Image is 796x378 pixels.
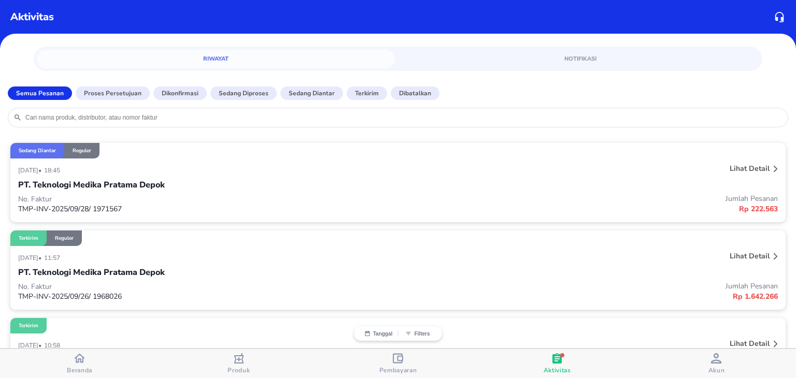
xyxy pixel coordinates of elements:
button: Akun [637,349,796,378]
p: [DATE] • [18,254,44,262]
p: PT. Teknologi Medika Pratama Depok [18,266,165,279]
span: Aktivitas [544,366,571,374]
a: Notifikasi [401,50,759,68]
p: Jumlah Pesanan [398,194,778,203]
p: [DATE] • [18,166,44,175]
button: Terkirim [347,86,387,100]
button: Proses Persetujuan [76,86,150,100]
p: PT. Teknologi Medika Pratama Depok [18,179,165,191]
span: Akun [708,366,725,374]
p: No. Faktur [18,194,398,204]
button: Semua Pesanan [8,86,72,100]
button: Sedang diantar [280,86,343,100]
button: Sedang diproses [210,86,277,100]
p: 18:45 [44,166,63,175]
p: Lihat detail [730,339,770,348]
p: Lihat detail [730,164,770,173]
p: 10:58 [44,341,63,350]
span: Pembayaran [379,366,417,374]
p: Rp 222.563 [398,203,778,214]
p: Sedang diantar [19,147,56,154]
button: Tanggal [359,330,398,337]
p: Semua Pesanan [16,89,64,98]
p: Reguler [55,235,74,242]
p: Sedang diproses [219,89,268,98]
p: Aktivitas [10,9,54,25]
p: 11:57 [44,254,63,262]
p: Terkirim [19,235,38,242]
p: TMP-INV-2025/09/28/ 1971567 [18,204,398,214]
p: Reguler [73,147,91,154]
p: Jumlah Pesanan [398,281,778,291]
p: Terkirim [19,322,38,329]
span: Notifikasi [407,54,753,64]
p: Rp 1.642.266 [398,291,778,302]
p: Terkirim [355,89,379,98]
p: Sedang diantar [289,89,335,98]
p: Proses Persetujuan [84,89,141,98]
p: No. Faktur [18,282,398,292]
span: Beranda [67,366,92,374]
p: TMP-INV-2025/09/26/ 1968026 [18,292,398,301]
button: Dikonfirmasi [153,86,207,100]
button: Filters [398,330,437,337]
p: Lihat detail [730,251,770,261]
input: Cari nama produk, distributor, atau nomor faktur [24,113,783,122]
button: Pembayaran [318,349,477,378]
button: Aktivitas [478,349,637,378]
a: Riwayat [37,50,395,68]
button: Produk [159,349,318,378]
span: Produk [228,366,250,374]
div: simple tabs [34,47,762,68]
p: Dikonfirmasi [162,89,198,98]
p: [DATE] • [18,341,44,350]
button: Dibatalkan [391,86,439,100]
span: Riwayat [43,54,389,64]
p: Dibatalkan [399,89,431,98]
